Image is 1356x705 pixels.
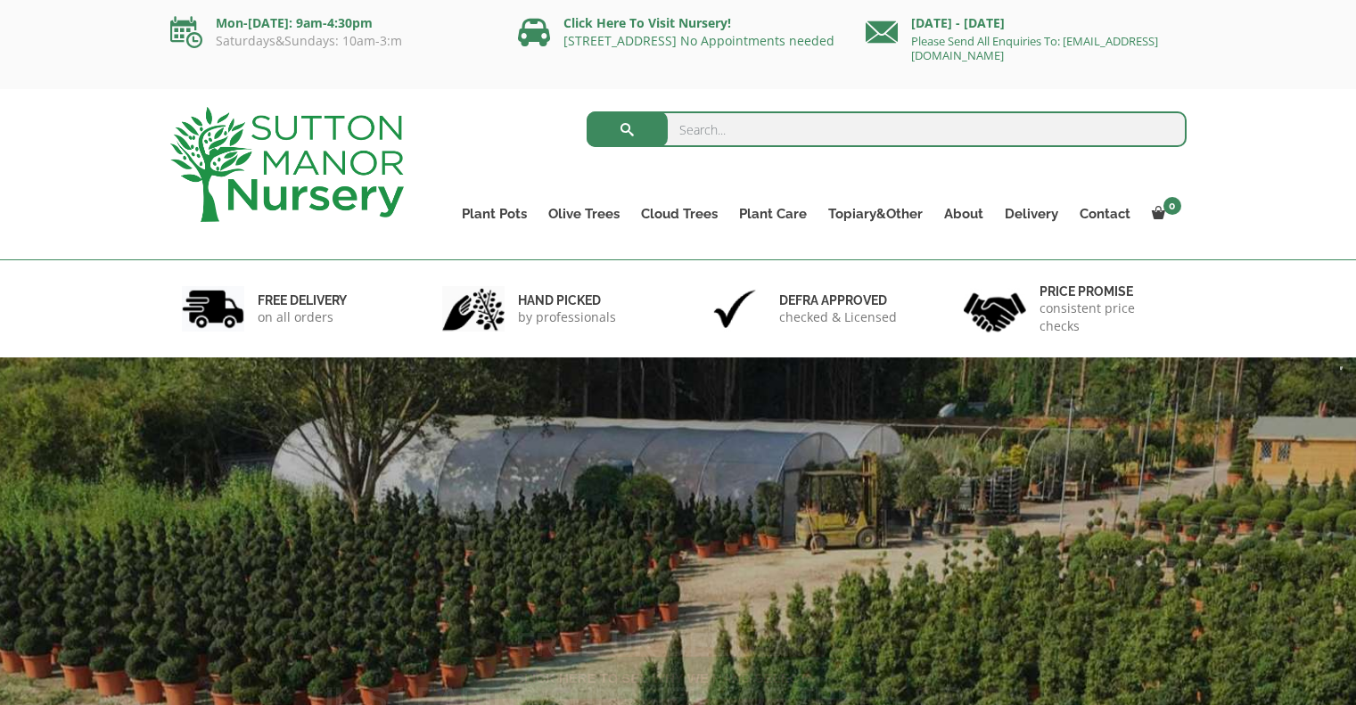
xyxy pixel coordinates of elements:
a: Contact [1069,201,1141,226]
a: 0 [1141,201,1187,226]
span: 0 [1163,197,1181,215]
a: Click Here To Visit Nursery! [563,14,731,31]
a: Plant Care [728,201,818,226]
h6: FREE DELIVERY [258,292,347,308]
p: Mon-[DATE]: 9am-4:30pm [170,12,491,34]
img: logo [170,107,404,222]
a: Please Send All Enquiries To: [EMAIL_ADDRESS][DOMAIN_NAME] [911,33,1158,63]
h6: hand picked [518,292,616,308]
p: by professionals [518,308,616,326]
a: Delivery [994,201,1069,226]
h6: Price promise [1040,283,1175,299]
img: 3.jpg [703,286,766,332]
img: 4.jpg [964,282,1026,336]
p: on all orders [258,308,347,326]
a: Plant Pots [451,201,538,226]
p: checked & Licensed [779,308,897,326]
a: Olive Trees [538,201,630,226]
p: Saturdays&Sundays: 10am-3:m [170,34,491,48]
input: Search... [587,111,1187,147]
a: Topiary&Other [818,201,933,226]
h6: Defra approved [779,292,897,308]
p: [DATE] - [DATE] [866,12,1187,34]
a: Cloud Trees [630,201,728,226]
img: 1.jpg [182,286,244,332]
a: [STREET_ADDRESS] No Appointments needed [563,32,834,49]
img: 2.jpg [442,286,505,332]
a: About [933,201,994,226]
p: consistent price checks [1040,299,1175,335]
